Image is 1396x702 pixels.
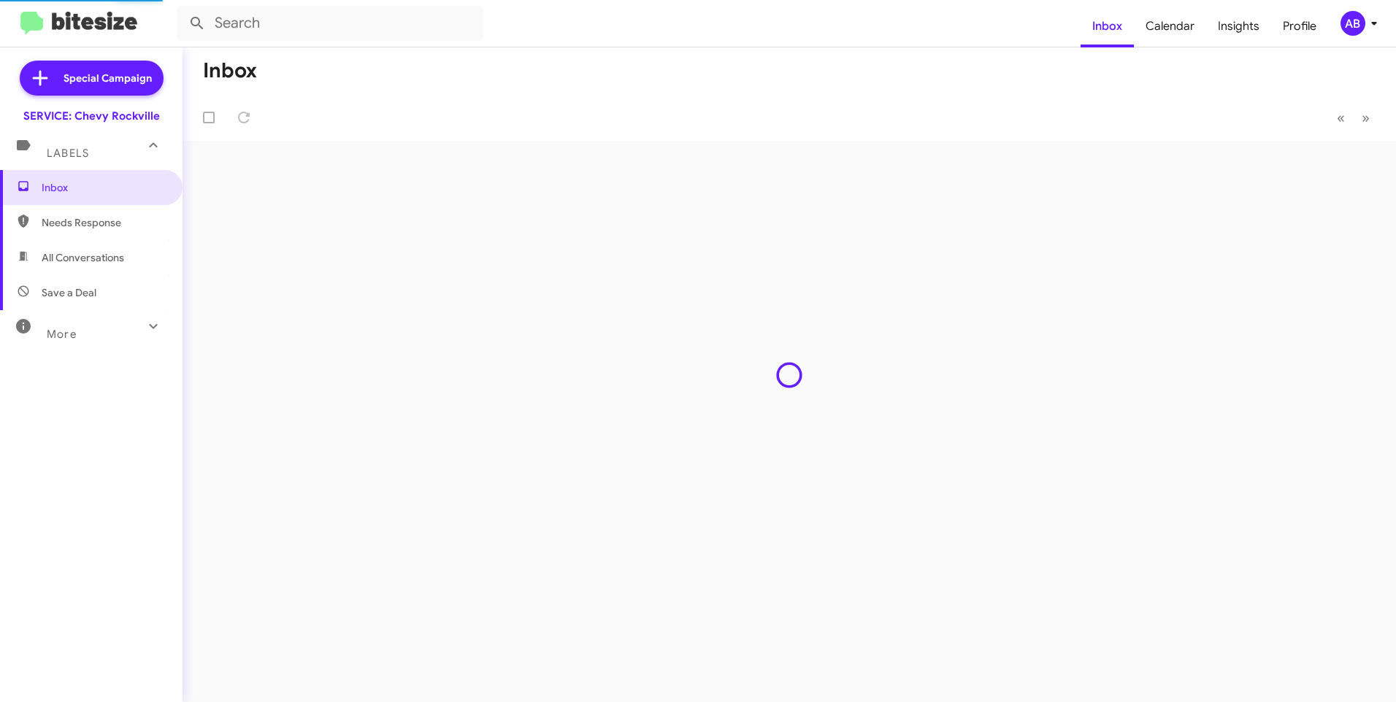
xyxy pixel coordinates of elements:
span: Special Campaign [64,71,152,85]
nav: Page navigation example [1329,103,1378,133]
button: Next [1353,103,1378,133]
span: « [1337,109,1345,127]
button: AB [1328,11,1380,36]
a: Inbox [1081,5,1134,47]
h1: Inbox [203,59,257,82]
input: Search [177,6,483,41]
span: » [1362,109,1370,127]
div: AB [1341,11,1365,36]
span: Labels [47,147,89,160]
a: Special Campaign [20,61,164,96]
span: Needs Response [42,215,166,230]
div: SERVICE: Chevy Rockville [23,109,160,123]
span: All Conversations [42,250,124,265]
span: Inbox [42,180,166,195]
span: More [47,328,77,341]
span: Save a Deal [42,285,96,300]
a: Calendar [1134,5,1206,47]
button: Previous [1328,103,1354,133]
a: Profile [1271,5,1328,47]
a: Insights [1206,5,1271,47]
